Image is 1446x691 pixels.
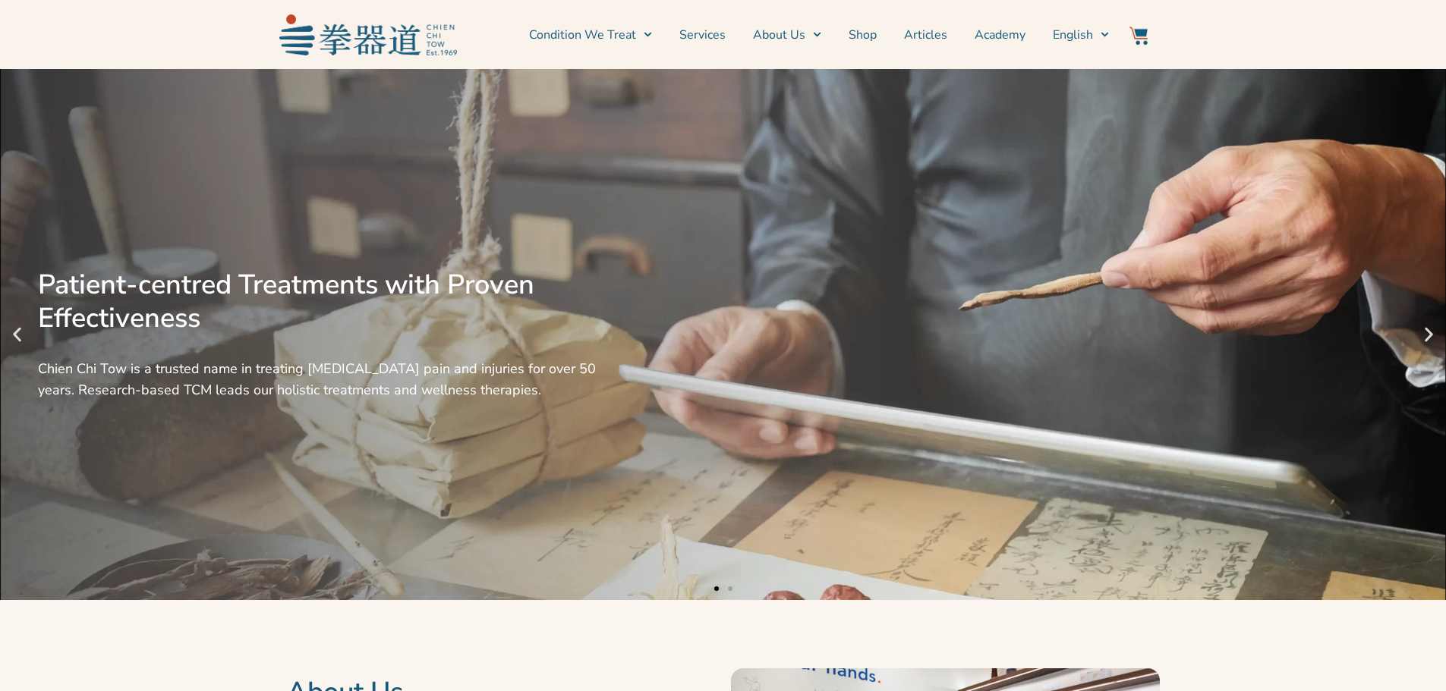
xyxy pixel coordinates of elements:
nav: Menu [465,16,1110,54]
div: Chien Chi Tow is a trusted name in treating [MEDICAL_DATA] pain and injuries for over 50 years. R... [38,358,600,400]
span: Go to slide 1 [714,586,719,591]
a: About Us [753,16,821,54]
a: Condition We Treat [529,16,652,54]
span: Go to slide 2 [728,586,732,591]
span: English [1053,26,1093,44]
div: Patient-centred Treatments with Proven Effectiveness [38,269,600,335]
div: Previous slide [8,325,27,344]
div: Next slide [1419,325,1438,344]
a: Academy [975,16,1025,54]
a: Services [679,16,726,54]
img: Website Icon-03 [1129,27,1148,45]
a: Shop [849,16,877,54]
a: Articles [904,16,947,54]
a: Switch to English [1053,16,1109,54]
